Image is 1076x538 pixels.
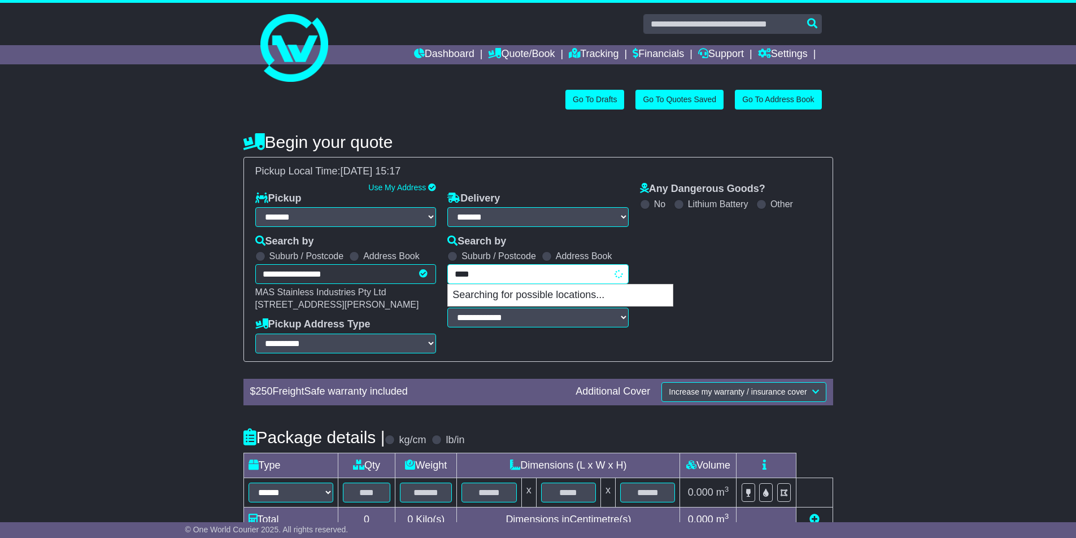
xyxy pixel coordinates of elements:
span: m [716,487,729,498]
label: Other [770,199,793,209]
td: x [601,478,616,507]
label: Any Dangerous Goods? [640,183,765,195]
span: MAS Stainless Industries Pty Ltd [255,287,386,297]
sup: 3 [725,485,729,493]
td: Total [243,507,338,532]
div: Pickup Local Time: [250,165,827,178]
a: Quote/Book [488,45,555,64]
span: © One World Courier 2025. All rights reserved. [185,525,348,534]
a: Dashboard [414,45,474,64]
a: Go To Address Book [735,90,821,110]
td: Qty [338,453,395,478]
div: $ FreightSafe warranty included [245,386,570,398]
a: Financials [633,45,684,64]
a: Tracking [569,45,618,64]
span: 250 [256,386,273,397]
span: Increase my warranty / insurance cover [669,387,807,396]
label: lb/in [446,434,464,447]
label: Pickup [255,193,302,205]
a: Support [698,45,744,64]
h4: Begin your quote [243,133,833,151]
label: Search by [255,235,314,248]
label: Address Book [363,251,420,261]
div: Additional Cover [570,386,656,398]
label: Search by [447,235,506,248]
label: Delivery [447,193,500,205]
label: Address Book [556,251,612,261]
label: Suburb / Postcode [461,251,536,261]
sup: 3 [725,512,729,520]
label: Pickup Address Type [255,318,371,331]
td: Type [243,453,338,478]
label: No [654,199,665,209]
a: Go To Drafts [565,90,624,110]
span: 0.000 [688,487,713,498]
span: 0.000 [688,514,713,525]
span: 0 [407,514,413,525]
td: Dimensions in Centimetre(s) [457,507,680,532]
a: Settings [758,45,808,64]
button: Increase my warranty / insurance cover [661,382,826,402]
span: [DATE] 15:17 [341,165,401,177]
td: Kilo(s) [395,507,457,532]
span: [STREET_ADDRESS][PERSON_NAME] [255,300,419,309]
label: Lithium Battery [688,199,748,209]
td: Weight [395,453,457,478]
span: m [716,514,729,525]
a: Add new item [809,514,820,525]
a: Use My Address [368,183,426,192]
a: Go To Quotes Saved [635,90,724,110]
td: Dimensions (L x W x H) [457,453,680,478]
label: Suburb / Postcode [269,251,344,261]
td: 0 [338,507,395,532]
td: Volume [680,453,737,478]
p: Searching for possible locations... [448,285,673,306]
td: x [521,478,536,507]
h4: Package details | [243,428,385,447]
label: kg/cm [399,434,426,447]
